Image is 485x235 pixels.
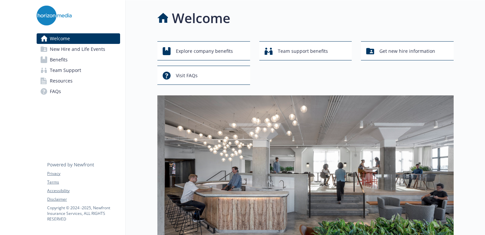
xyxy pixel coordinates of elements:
[361,41,454,60] button: Get new hire information
[50,44,105,54] span: New Hire and Life Events
[176,69,198,82] span: Visit FAQs
[37,86,120,97] a: FAQs
[50,33,70,44] span: Welcome
[379,45,435,57] span: Get new hire information
[37,54,120,65] a: Benefits
[278,45,328,57] span: Team support benefits
[176,45,233,57] span: Explore company benefits
[50,86,61,97] span: FAQs
[50,76,73,86] span: Resources
[157,41,250,60] button: Explore company benefits
[50,54,68,65] span: Benefits
[47,171,120,177] a: Privacy
[157,66,250,85] button: Visit FAQs
[47,179,120,185] a: Terms
[37,65,120,76] a: Team Support
[259,41,352,60] button: Team support benefits
[47,196,120,202] a: Disclaimer
[47,205,120,222] p: Copyright © 2024 - 2025 , Newfront Insurance Services, ALL RIGHTS RESERVED
[37,76,120,86] a: Resources
[37,33,120,44] a: Welcome
[37,44,120,54] a: New Hire and Life Events
[50,65,81,76] span: Team Support
[172,8,230,28] h1: Welcome
[47,188,120,194] a: Accessibility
